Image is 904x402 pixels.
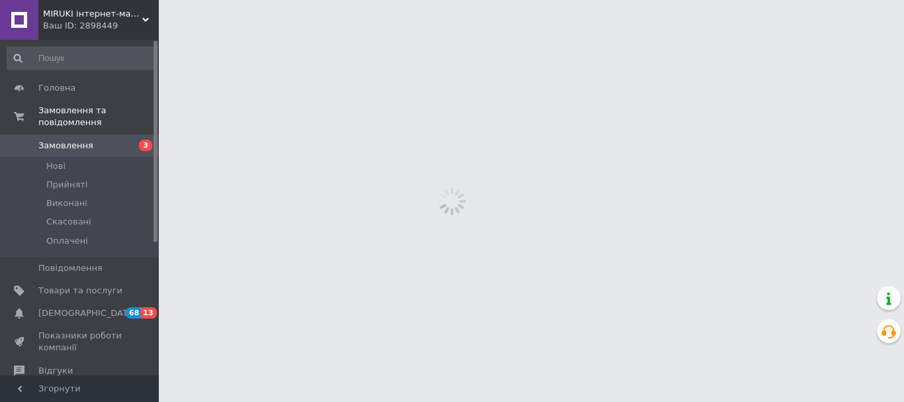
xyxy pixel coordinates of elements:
[141,307,156,319] span: 13
[46,179,87,191] span: Прийняті
[7,46,156,70] input: Пошук
[38,330,122,354] span: Показники роботи компанії
[38,285,122,297] span: Товари та послуги
[46,160,66,172] span: Нові
[46,197,87,209] span: Виконані
[139,140,152,151] span: 3
[43,8,142,20] span: MIRUKI інтернет-магазин
[43,20,159,32] div: Ваш ID: 2898449
[38,82,75,94] span: Головна
[38,105,159,128] span: Замовлення та повідомлення
[38,307,136,319] span: [DEMOGRAPHIC_DATA]
[46,235,88,247] span: Оплачені
[38,262,103,274] span: Повідомлення
[46,216,91,228] span: Скасовані
[126,307,141,319] span: 68
[38,365,73,377] span: Відгуки
[38,140,93,152] span: Замовлення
